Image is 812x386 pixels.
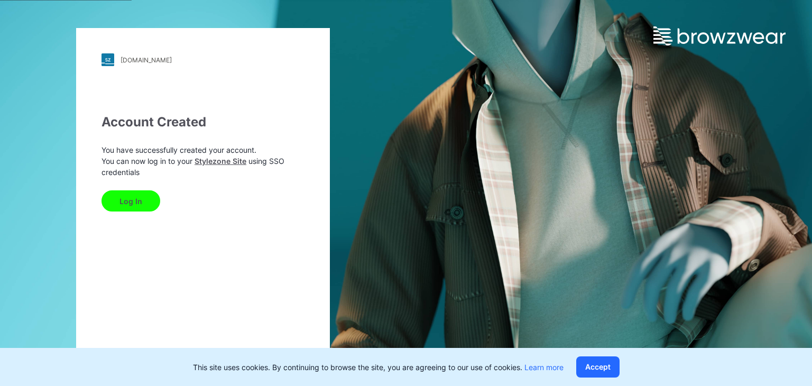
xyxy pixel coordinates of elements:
[101,53,114,66] img: stylezone-logo.562084cfcfab977791bfbf7441f1a819.svg
[101,113,304,132] div: Account Created
[101,155,304,178] p: You can now log in to your using SSO credentials
[193,362,564,373] p: This site uses cookies. By continuing to browse the site, you are agreeing to our use of cookies.
[101,144,304,155] p: You have successfully created your account.
[101,190,160,212] button: Log In
[101,53,304,66] a: [DOMAIN_NAME]
[195,157,246,166] a: Stylezone Site
[576,356,620,378] button: Accept
[653,26,786,45] img: browzwear-logo.e42bd6dac1945053ebaf764b6aa21510.svg
[524,363,564,372] a: Learn more
[121,56,172,64] div: [DOMAIN_NAME]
